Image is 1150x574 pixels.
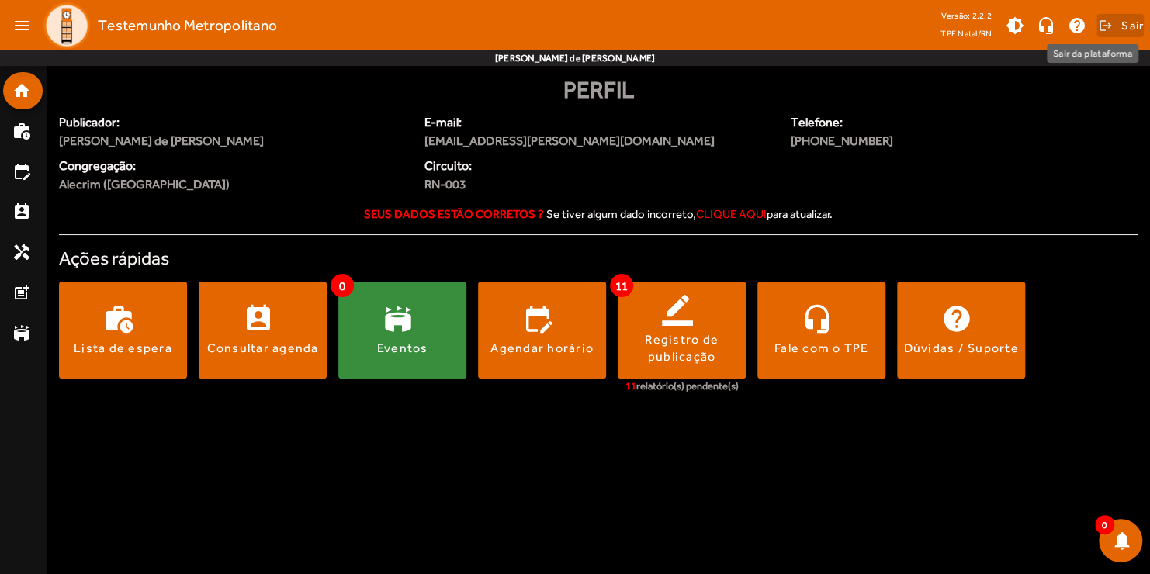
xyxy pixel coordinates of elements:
[331,274,354,297] span: 0
[897,282,1025,379] button: Dúvidas / Suporte
[12,323,31,342] mat-icon: stadium
[364,207,544,220] strong: Seus dados estão corretos ?
[791,132,1047,150] span: [PHONE_NUMBER]
[12,162,31,181] mat-icon: edit_calendar
[6,10,37,41] mat-icon: menu
[424,132,771,150] span: [EMAIL_ADDRESS][PERSON_NAME][DOMAIN_NAME]
[1096,14,1144,37] button: Sair
[12,202,31,221] mat-icon: perm_contact_calendar
[12,243,31,261] mat-icon: handyman
[338,282,466,379] button: Eventos
[696,207,767,220] span: clique aqui
[940,26,992,41] span: TPE Natal/RN
[1095,515,1114,534] span: 0
[12,122,31,140] mat-icon: work_history
[377,340,428,357] div: Eventos
[940,6,992,26] div: Versão: 2.2.2
[625,379,739,394] div: relatório(s) pendente(s)
[59,72,1138,107] div: Perfil
[207,340,319,357] div: Consultar agenda
[43,2,90,49] img: Logo TPE
[610,274,633,297] span: 11
[618,282,746,379] button: Registro de publicação
[424,175,589,194] span: RN-003
[12,283,31,302] mat-icon: post_add
[59,132,406,150] span: [PERSON_NAME] de [PERSON_NAME]
[37,2,277,49] a: Testemunho Metropolitano
[59,175,230,194] span: Alecrim ([GEOGRAPHIC_DATA])
[546,207,833,220] span: Se tiver algum dado incorreto, para atualizar.
[1121,13,1144,38] span: Sair
[424,157,589,175] span: Circuito:
[98,13,277,38] span: Testemunho Metropolitano
[625,380,636,392] span: 11
[757,282,885,379] button: Fale com o TPE
[490,340,594,357] div: Agendar horário
[59,247,1138,270] h4: Ações rápidas
[59,157,406,175] span: Congregação:
[59,113,406,132] span: Publicador:
[12,81,31,100] mat-icon: home
[74,340,172,357] div: Lista de espera
[478,282,606,379] button: Agendar horário
[59,282,187,379] button: Lista de espera
[903,340,1018,357] div: Dúvidas / Suporte
[199,282,327,379] button: Consultar agenda
[618,331,746,366] div: Registro de publicação
[791,113,1047,132] span: Telefone:
[424,113,771,132] span: E-mail:
[774,340,869,357] div: Fale com o TPE
[1047,44,1138,63] div: Sair da plataforma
